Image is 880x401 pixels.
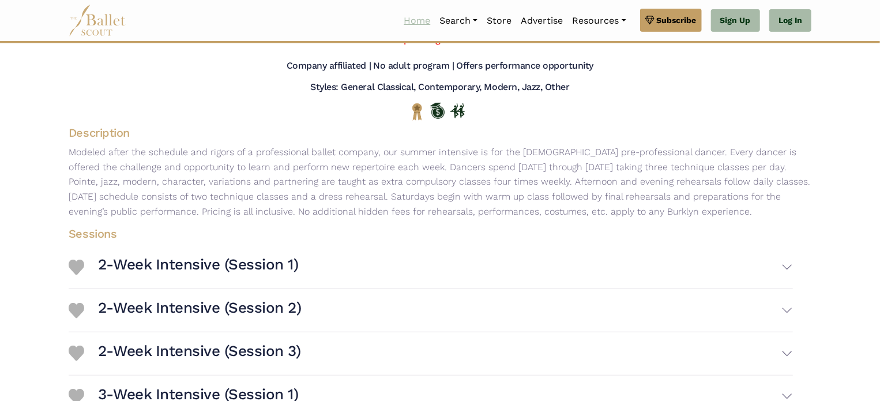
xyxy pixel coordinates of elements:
a: Log In [769,9,811,32]
h3: 2-Week Intensive (Session 2) [98,298,302,318]
img: Heart [69,346,84,361]
h5: No adult program | [373,60,454,72]
h4: Description [59,125,821,140]
img: Heart [69,303,84,318]
p: Modeled after the schedule and rigors of a professional ballet company, our summer intensive is f... [59,145,821,219]
span: Subscribe [657,14,697,27]
img: Heart [69,260,84,275]
a: Search [435,9,482,33]
a: Home [399,9,435,33]
a: Store [482,9,516,33]
img: National [410,103,424,121]
h3: 2-Week Intensive (Session 3) [98,342,301,361]
h5: Offers performance opportunity [457,60,594,72]
img: Offers Scholarship [430,103,445,119]
h5: Company affiliated | [287,60,371,72]
button: 2-Week Intensive (Session 3) [98,337,793,370]
img: gem.svg [645,14,655,27]
h5: Styles: General Classical, Contemporary, Modern, Jazz, Other [310,81,569,93]
button: 2-Week Intensive (Session 1) [98,250,793,284]
img: In Person [450,103,465,118]
a: Resources [567,9,630,33]
a: Sign Up [711,9,760,32]
a: Subscribe [640,9,702,32]
h4: Sessions [59,226,802,241]
a: Advertise [516,9,567,33]
button: 2-Week Intensive (Session 2) [98,294,793,327]
h3: 2-Week Intensive (Session 1) [98,255,299,275]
